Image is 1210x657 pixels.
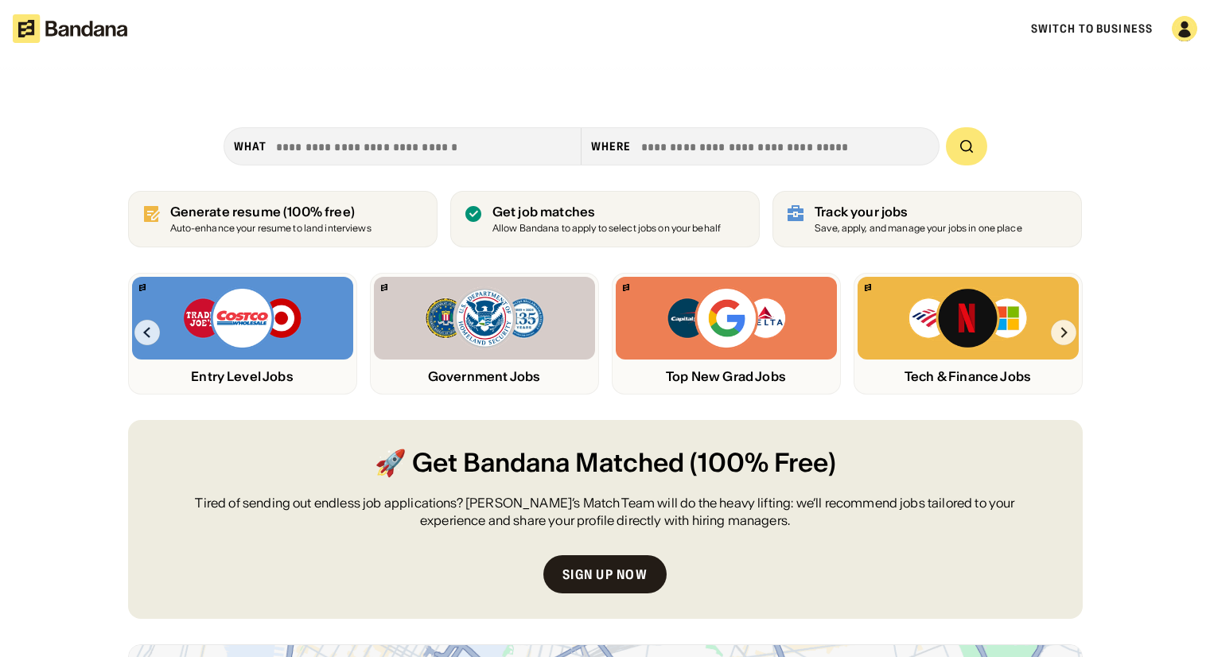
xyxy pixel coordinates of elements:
span: 🚀 Get Bandana Matched [375,445,684,481]
img: Left Arrow [134,320,160,345]
div: Allow Bandana to apply to select jobs on your behalf [492,224,721,234]
img: Bank of America, Netflix, Microsoft logos [908,286,1028,350]
img: Right Arrow [1051,320,1076,345]
div: what [234,139,267,154]
div: Entry Level Jobs [132,369,353,384]
div: Auto-enhance your resume to land interviews [170,224,372,234]
a: Generate resume (100% free)Auto-enhance your resume to land interviews [128,191,438,247]
a: Bandana logoCapital One, Google, Delta logosTop New Grad Jobs [612,273,841,395]
a: Bandana logoTrader Joe’s, Costco, Target logosEntry Level Jobs [128,273,357,395]
div: Get job matches [492,204,721,220]
a: Sign up now [543,555,667,593]
a: Track your jobs Save, apply, and manage your jobs in one place [772,191,1082,247]
img: Bandana logo [865,284,871,291]
img: Bandana logo [381,284,387,291]
img: Bandana logotype [13,14,127,43]
a: Bandana logoBank of America, Netflix, Microsoft logosTech & Finance Jobs [854,273,1083,395]
a: Bandana logoFBI, DHS, MWRD logosGovernment Jobs [370,273,599,395]
div: Generate resume [170,204,372,220]
div: Save, apply, and manage your jobs in one place [815,224,1022,234]
img: FBI, DHS, MWRD logos [424,286,545,350]
span: (100% Free) [690,445,836,481]
img: Bandana logo [623,284,629,291]
div: Tech & Finance Jobs [858,369,1079,384]
div: Sign up now [562,568,648,581]
div: Tired of sending out endless job applications? [PERSON_NAME]’s Match Team will do the heavy lifti... [166,494,1045,530]
img: Trader Joe’s, Costco, Target logos [182,286,303,350]
img: Capital One, Google, Delta logos [666,286,787,350]
img: Bandana logo [139,284,146,291]
div: Where [591,139,632,154]
div: Government Jobs [374,369,595,384]
a: Switch to Business [1031,21,1153,36]
span: (100% free) [283,204,355,220]
div: Track your jobs [815,204,1022,220]
div: Top New Grad Jobs [616,369,837,384]
a: Get job matches Allow Bandana to apply to select jobs on your behalf [450,191,760,247]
